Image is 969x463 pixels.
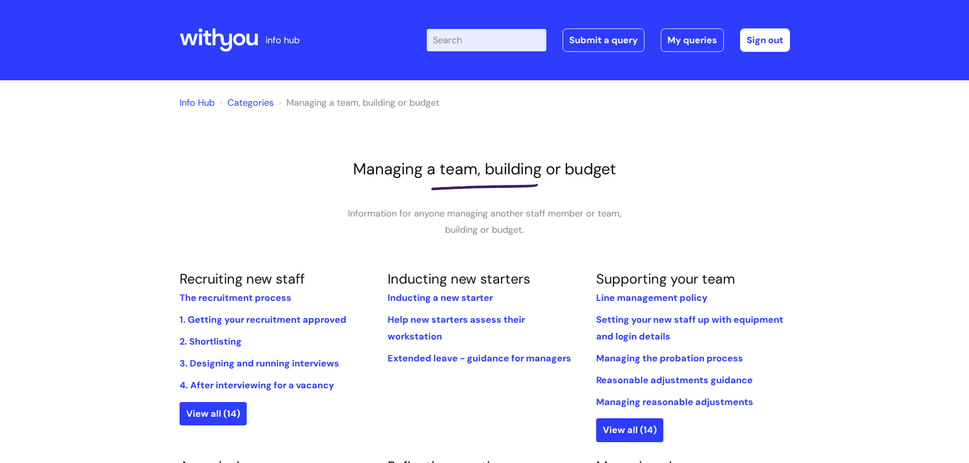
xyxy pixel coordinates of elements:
[596,396,753,408] a: Managing reasonable adjustments
[596,270,735,288] a: Supporting your team
[276,95,439,111] li: Managing a team, building or budget
[740,28,790,52] a: Sign out
[180,270,305,288] a: Recruiting new staff
[227,97,274,109] a: Categories
[596,374,753,386] a: Reasonable adjustments guidance
[332,205,637,238] p: Information for anyone managing another staff member or team, building or budget.
[180,160,790,178] h1: Managing a team, building or budget
[180,379,334,391] a: 4. After interviewing for a vacancy
[563,28,644,52] a: Submit a query
[180,314,346,326] a: 1. Getting your recruitment approved
[596,418,663,442] a: View all (14)
[180,402,247,425] a: View all (14)
[217,95,274,111] li: Solution home
[596,314,783,342] a: Setting your new staff up with equipment and login details
[427,29,546,51] input: Search
[596,292,708,304] a: Line management policy
[596,352,743,364] a: Managing the probation process
[180,335,242,348] a: 2. Shortlisting
[388,314,525,342] a: Help new starters assess their workstation
[266,32,300,48] p: info hub
[661,28,724,52] a: My queries
[180,292,291,304] a: The recruitment process
[427,28,790,52] div: | -
[388,352,571,364] a: Extended leave - guidance for managers
[180,97,215,109] a: Info Hub
[180,357,339,369] a: 3. Designing and running interviews
[388,292,493,304] a: Inducting a new starter
[388,270,531,288] a: Inducting new starters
